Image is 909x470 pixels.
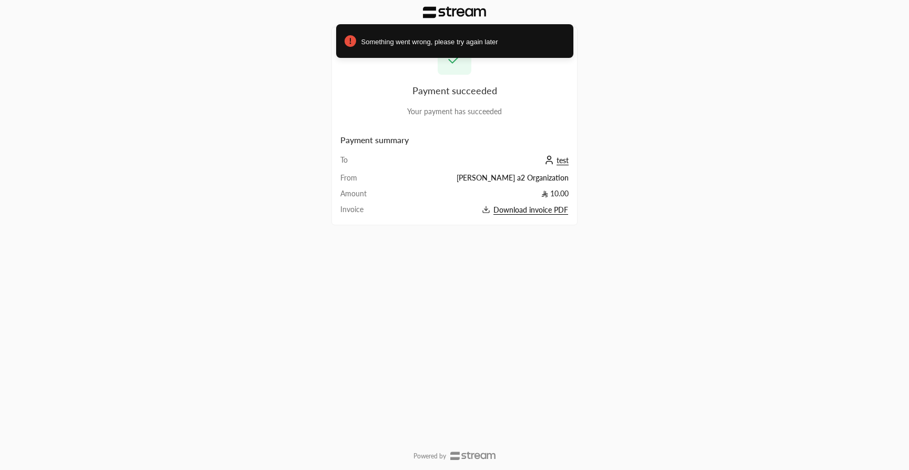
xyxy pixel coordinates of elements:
[493,205,568,215] span: Download invoice PDF
[340,134,569,146] h2: Payment summary
[384,204,569,216] button: Download invoice PDF
[340,83,569,98] div: Payment succeeded
[340,155,384,172] td: To
[542,156,569,165] a: test
[384,188,569,204] td: 10.00
[340,188,384,204] td: Amount
[423,6,486,18] img: Company Logo
[361,37,565,47] span: Something went wrong, please try again later
[340,173,384,188] td: From
[557,156,569,165] span: test
[413,452,446,461] p: Powered by
[340,204,384,216] td: Invoice
[384,173,569,188] td: [PERSON_NAME] a2 Organization
[340,106,569,117] div: Your payment has succeeded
